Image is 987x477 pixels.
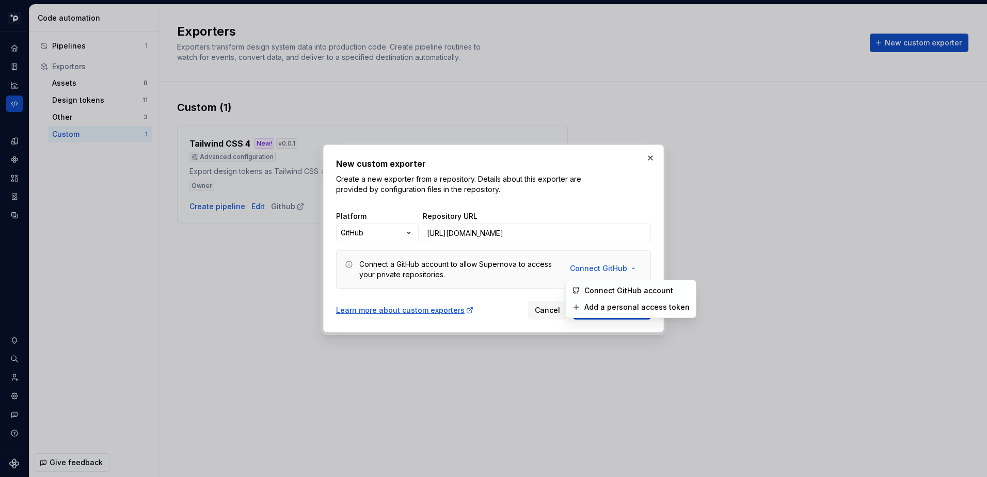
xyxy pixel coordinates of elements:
label: Platform [336,211,367,221]
h2: New custom exporter [336,157,651,170]
span: Connect GitHub account [584,285,690,296]
div: Connect a GitHub account to allow Supernova to access your private repositories. [359,259,557,280]
span: Add a personal access token [584,302,690,312]
p: Create a new exporter from a repository. Details about this exporter are provided by configuratio... [336,174,584,195]
span: Cancel [535,305,560,315]
div: Learn more about custom exporters [336,305,474,315]
span: Connect GitHub [570,263,627,274]
label: Repository URL [423,211,477,221]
